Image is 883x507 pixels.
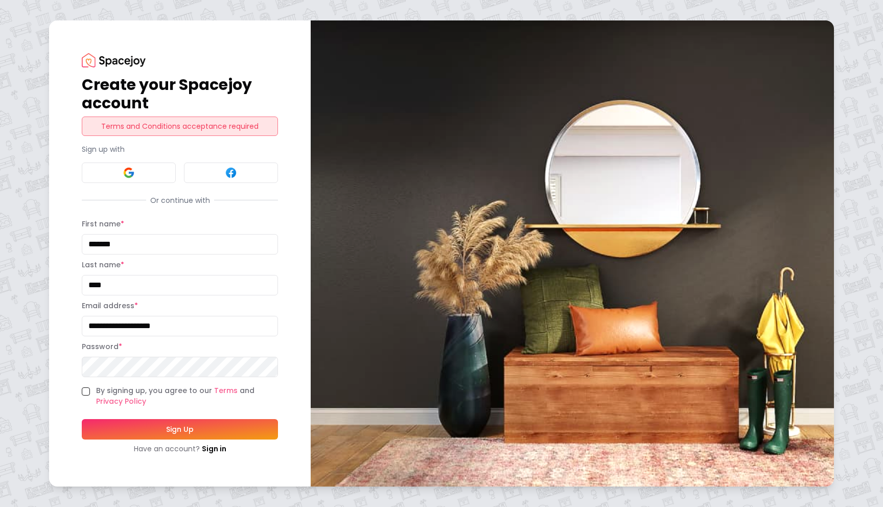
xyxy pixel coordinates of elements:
label: First name [82,219,124,229]
span: Or continue with [146,195,214,205]
p: Sign up with [82,144,278,154]
img: banner [311,20,834,486]
img: Facebook signin [225,167,237,179]
label: Last name [82,260,124,270]
button: Sign Up [82,419,278,440]
label: Email address [82,301,138,311]
label: Password [82,341,122,352]
div: Terms and Conditions acceptance required [82,117,278,136]
a: Privacy Policy [96,396,146,406]
img: Spacejoy Logo [82,53,146,67]
div: Have an account? [82,444,278,454]
h1: Create your Spacejoy account [82,76,278,112]
label: By signing up, you agree to our and [96,385,278,407]
a: Terms [214,385,238,396]
a: Sign in [202,444,226,454]
img: Google signin [123,167,135,179]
